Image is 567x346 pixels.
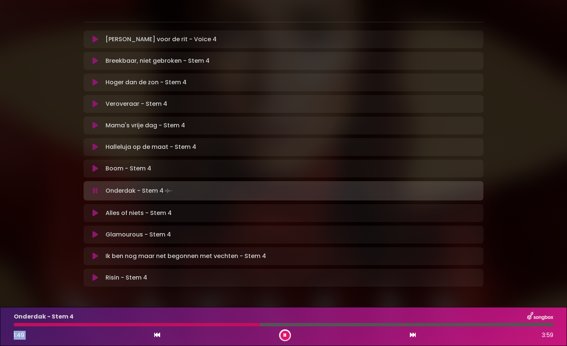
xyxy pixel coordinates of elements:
img: waveform4.gif [163,186,174,196]
font: Hoger dan de zon - Stem 4 [106,78,187,87]
font: Risin - Stem 4 [106,273,147,282]
font: Glamourous - Stem 4 [106,230,171,239]
font: Boom - Stem 4 [106,164,151,173]
font: Alles of niets - Stem 4 [106,209,172,218]
font: Mama's vrije dag - Stem 4 [106,121,185,130]
p: Onderdak - Stem 4 [14,312,74,321]
font: Ik ben nog maar net begonnen met vechten - Stem 4 [106,252,266,261]
font: Breekbaar, niet gebroken - Stem 4 [106,56,210,65]
font: Halleluja op de maat - Stem 4 [106,143,196,151]
font: [PERSON_NAME] voor de rit - Voice 4 [106,35,217,44]
font: Onderdak - Stem 4 [106,186,163,195]
font: Veroveraar - Stem 4 [106,99,167,108]
img: songbox-logo-white.png [527,312,553,321]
